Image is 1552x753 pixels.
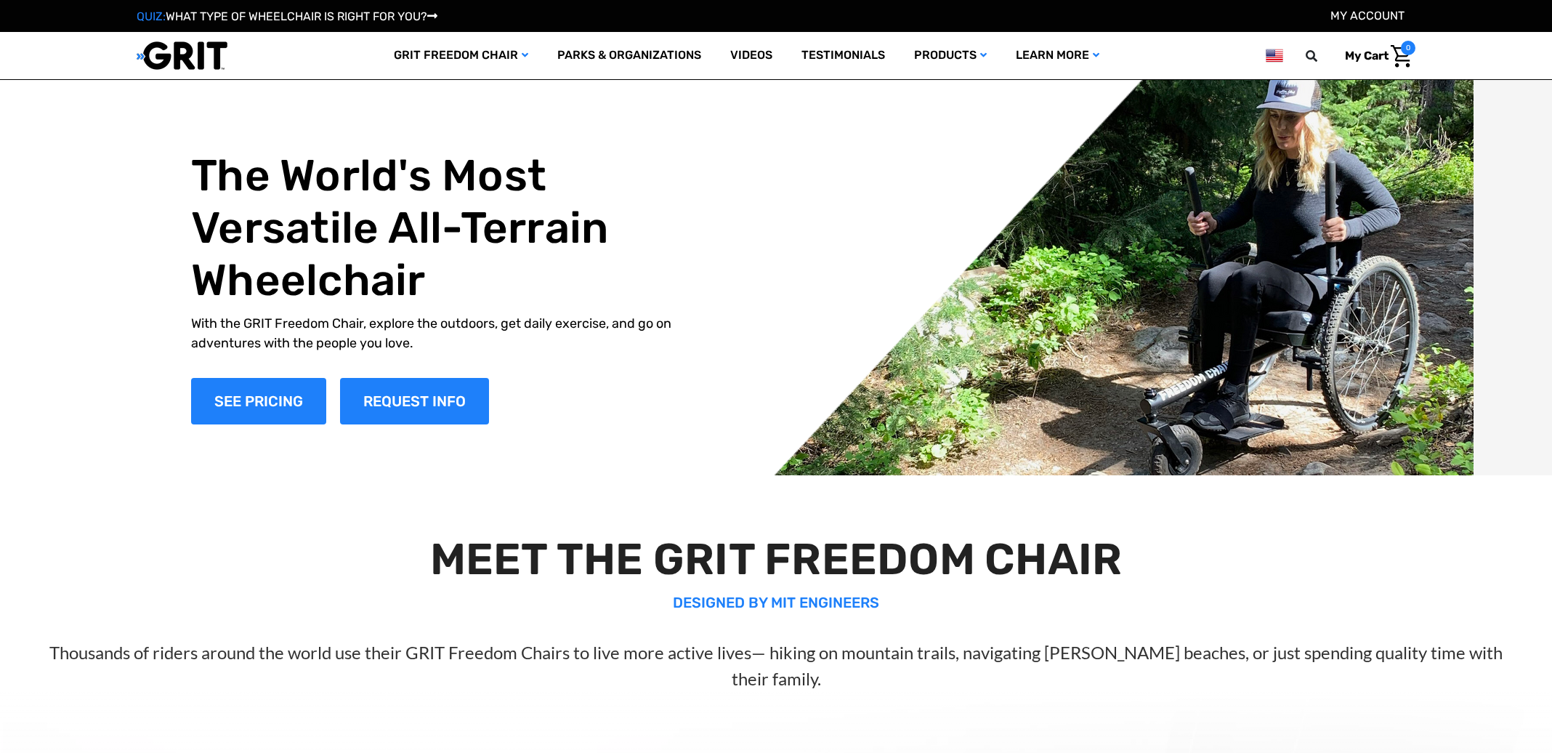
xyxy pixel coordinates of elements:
a: Testimonials [787,32,900,79]
p: Thousands of riders around the world use their GRIT Freedom Chairs to live more active lives— hik... [39,640,1513,692]
a: Slide number 1, Request Information [340,378,489,424]
span: My Cart [1345,49,1389,63]
a: Products [900,32,1001,79]
img: GRIT All-Terrain Wheelchair and Mobility Equipment [137,41,227,71]
span: 0 [1401,41,1415,55]
a: Learn More [1001,32,1114,79]
img: us.png [1266,47,1283,65]
p: With the GRIT Freedom Chair, explore the outdoors, get daily exercise, and go on adventures with ... [191,314,704,353]
h1: The World's Most Versatile All-Terrain Wheelchair [191,150,704,307]
a: Account [1330,9,1405,23]
a: Shop Now [191,378,326,424]
p: DESIGNED BY MIT ENGINEERS [39,592,1513,613]
img: Cart [1391,45,1412,68]
a: Parks & Organizations [543,32,716,79]
span: QUIZ: [137,9,166,23]
a: Cart with 0 items [1334,41,1415,71]
a: QUIZ:WHAT TYPE OF WHEELCHAIR IS RIGHT FOR YOU? [137,9,437,23]
input: Search [1312,41,1334,71]
h2: MEET THE GRIT FREEDOM CHAIR [39,533,1513,586]
a: Videos [716,32,787,79]
a: GRIT Freedom Chair [379,32,543,79]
